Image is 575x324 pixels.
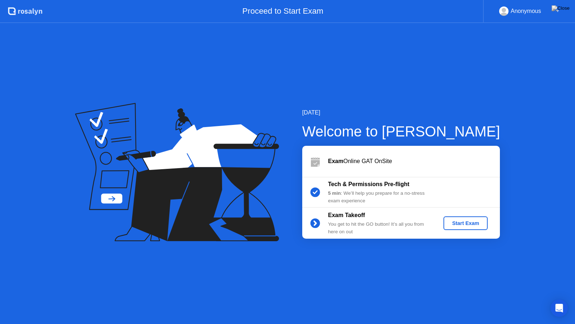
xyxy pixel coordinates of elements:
[302,121,500,142] div: Welcome to [PERSON_NAME]
[328,181,409,187] b: Tech & Permissions Pre-flight
[443,216,488,230] button: Start Exam
[328,158,344,164] b: Exam
[328,212,365,218] b: Exam Takeoff
[551,300,568,317] div: Open Intercom Messenger
[328,221,432,235] div: You get to hit the GO button! It’s all you from here on out
[302,108,500,117] div: [DATE]
[511,6,541,16] div: Anonymous
[328,190,432,204] div: : We’ll help you prepare for a no-stress exam experience
[328,157,500,166] div: Online GAT OnSite
[446,220,485,226] div: Start Exam
[328,190,341,196] b: 5 min
[552,5,570,11] img: Close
